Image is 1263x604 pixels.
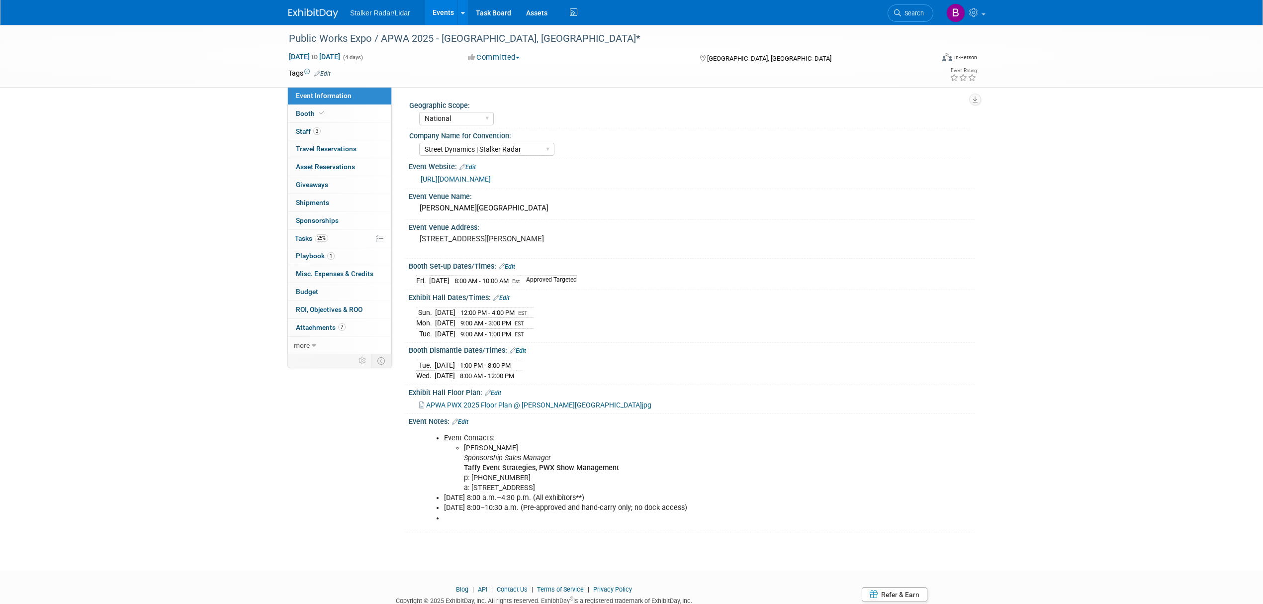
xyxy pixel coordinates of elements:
[707,55,831,62] span: [GEOGRAPHIC_DATA], [GEOGRAPHIC_DATA]
[296,305,362,313] span: ROI, Objectives & ROO
[416,307,435,318] td: Sun.
[288,8,338,18] img: ExhibitDay
[288,337,391,354] a: more
[460,372,514,380] span: 8:00 AM - 12:00 PM
[460,362,511,369] span: 1:00 PM - 8:00 PM
[288,87,391,104] a: Event Information
[420,234,633,243] pre: [STREET_ADDRESS][PERSON_NAME]
[489,586,495,593] span: |
[954,54,977,61] div: In-Person
[319,110,324,116] i: Booth reservation complete
[497,586,528,593] a: Contact Us
[510,347,526,354] a: Edit
[296,163,355,171] span: Asset Reservations
[444,493,859,503] li: [DATE] 8:00 a.m.–4:30 p.m. (All exhibitors**)
[456,586,468,593] a: Blog
[416,276,429,286] td: Fri.
[296,127,321,135] span: Staff
[288,140,391,158] a: Travel Reservations
[409,343,975,356] div: Booth Dismantle Dates/Times:
[460,330,511,338] span: 9:00 AM - 1:00 PM
[296,199,329,206] span: Shipments
[435,360,455,371] td: [DATE]
[338,323,346,331] span: 7
[493,295,510,302] a: Edit
[416,328,435,339] td: Tue.
[512,278,520,285] span: Est
[515,331,524,338] span: EST
[409,220,975,232] div: Event Venue Address:
[295,234,328,242] span: Tasks
[862,587,927,602] a: Refer & Earn
[460,319,511,327] span: 9:00 AM - 3:00 PM
[464,454,551,462] i: Sponsorship Sales Manager
[429,276,450,286] td: [DATE]
[288,123,391,140] a: Staff3
[288,212,391,229] a: Sponsorships
[288,247,391,265] a: Playbook1
[421,175,491,183] a: [URL][DOMAIN_NAME]
[416,318,435,329] td: Mon.
[288,319,391,336] a: Attachments7
[942,53,952,61] img: Format-Inperson.png
[470,586,476,593] span: |
[888,4,933,22] a: Search
[478,586,487,593] a: API
[288,158,391,176] a: Asset Reservations
[435,371,455,381] td: [DATE]
[875,52,977,67] div: Event Format
[435,307,455,318] td: [DATE]
[296,323,346,331] span: Attachments
[499,263,515,270] a: Edit
[537,586,584,593] a: Terms of Service
[464,443,859,493] li: [PERSON_NAME] p: [PHONE_NUMBER] a: [STREET_ADDRESS]
[294,341,310,349] span: more
[529,586,536,593] span: |
[409,128,970,141] div: Company Name for Convention:
[409,159,975,172] div: Event Website:
[409,259,975,272] div: Booth Set-up Dates/Times:
[288,105,391,122] a: Booth
[485,390,501,397] a: Edit
[518,310,528,316] span: EST
[419,401,651,409] a: APWA PWX 2025 Floor Plan @ [PERSON_NAME][GEOGRAPHIC_DATA]jpg
[950,68,977,73] div: Event Rating
[585,586,592,593] span: |
[296,288,318,296] span: Budget
[296,270,373,278] span: Misc. Expenses & Credits
[315,234,328,242] span: 25%
[371,354,392,367] td: Toggle Event Tabs
[460,309,515,316] span: 12:00 PM - 4:00 PM
[296,92,352,100] span: Event Information
[296,145,357,153] span: Travel Reservations
[435,328,455,339] td: [DATE]
[296,252,335,260] span: Playbook
[288,52,341,61] span: [DATE] [DATE]
[310,53,319,61] span: to
[459,164,476,171] a: Edit
[409,98,970,110] div: Geographic Scope:
[296,109,326,117] span: Booth
[313,127,321,135] span: 3
[409,414,975,427] div: Event Notes:
[435,318,455,329] td: [DATE]
[416,371,435,381] td: Wed.
[354,354,371,367] td: Personalize Event Tab Strip
[350,9,410,17] span: Stalker Radar/Lidar
[570,596,573,602] sup: ®
[416,201,967,216] div: [PERSON_NAME][GEOGRAPHIC_DATA]
[515,320,524,327] span: EST
[409,189,975,201] div: Event Venue Name:
[444,503,859,513] li: [DATE] 8:00–10:30 a.m. (Pre-approved and hand-carry only; no dock access)
[946,3,965,22] img: Brooke Journet
[288,176,391,194] a: Giveaways
[314,70,331,77] a: Edit
[593,586,632,593] a: Privacy Policy
[409,385,975,398] div: Exhibit Hall Floor Plan:
[452,418,468,425] a: Edit
[327,252,335,260] span: 1
[464,52,524,63] button: Committed
[288,301,391,318] a: ROI, Objectives & ROO
[285,30,918,48] div: Public Works Expo / APWA 2025 - [GEOGRAPHIC_DATA], [GEOGRAPHIC_DATA]*
[342,54,363,61] span: (4 days)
